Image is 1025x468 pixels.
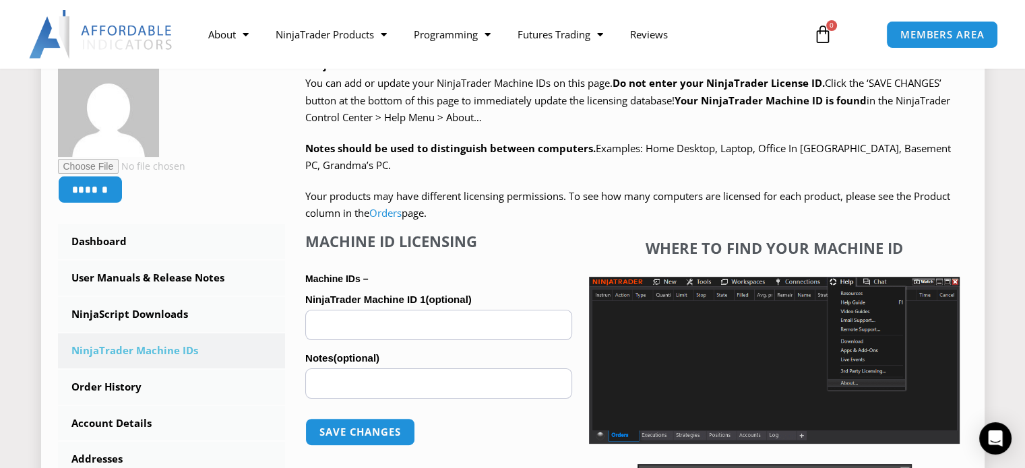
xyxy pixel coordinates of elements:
a: Reviews [617,19,681,50]
strong: Your NinjaTrader Machine ID is found [675,94,867,107]
span: MEMBERS AREA [900,30,985,40]
a: 0 [793,15,852,54]
img: LogoAI | Affordable Indicators – NinjaTrader [29,10,174,59]
label: NinjaTrader Machine ID 1 [305,290,572,310]
h4: Where to find your Machine ID [589,239,960,257]
span: Examples: Home Desktop, Laptop, Office In [GEOGRAPHIC_DATA], Basement PC, Grandma’s PC. [305,141,951,172]
span: Your products may have different licensing permissions. To see how many computers are licensed fo... [305,189,950,220]
a: MEMBERS AREA [886,21,999,48]
a: Dashboard [58,224,286,259]
img: 4dd76e9055ae8311a6d046a065fab67636388b321d13ed65259d76f456e19807 [58,56,159,157]
button: Save changes [305,418,415,446]
a: NinjaScript Downloads [58,297,286,332]
img: Screenshot 2025-01-17 1155544 | Affordable Indicators – NinjaTrader [589,277,960,444]
span: (optional) [334,352,379,364]
div: Open Intercom Messenger [979,422,1012,455]
b: Do not enter your NinjaTrader License ID. [613,76,825,90]
h4: Machine ID Licensing [305,232,572,250]
strong: Machine IDs – [305,273,368,284]
a: Order History [58,370,286,405]
span: Click the ‘SAVE CHANGES’ button at the bottom of this page to immediately update the licensing da... [305,76,950,124]
nav: Menu [195,19,800,50]
a: NinjaTrader Products [262,19,400,50]
span: You can add or update your NinjaTrader Machine IDs on this page. [305,76,613,90]
a: User Manuals & Release Notes [58,261,286,296]
label: Notes [305,348,572,368]
a: Orders [369,206,402,220]
span: (optional) [425,294,471,305]
a: Futures Trading [504,19,617,50]
a: Programming [400,19,504,50]
a: About [195,19,262,50]
strong: Notes should be used to distinguish between computers. [305,141,596,155]
a: Account Details [58,406,286,441]
a: NinjaTrader Machine IDs [58,333,286,368]
span: 0 [826,20,837,31]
